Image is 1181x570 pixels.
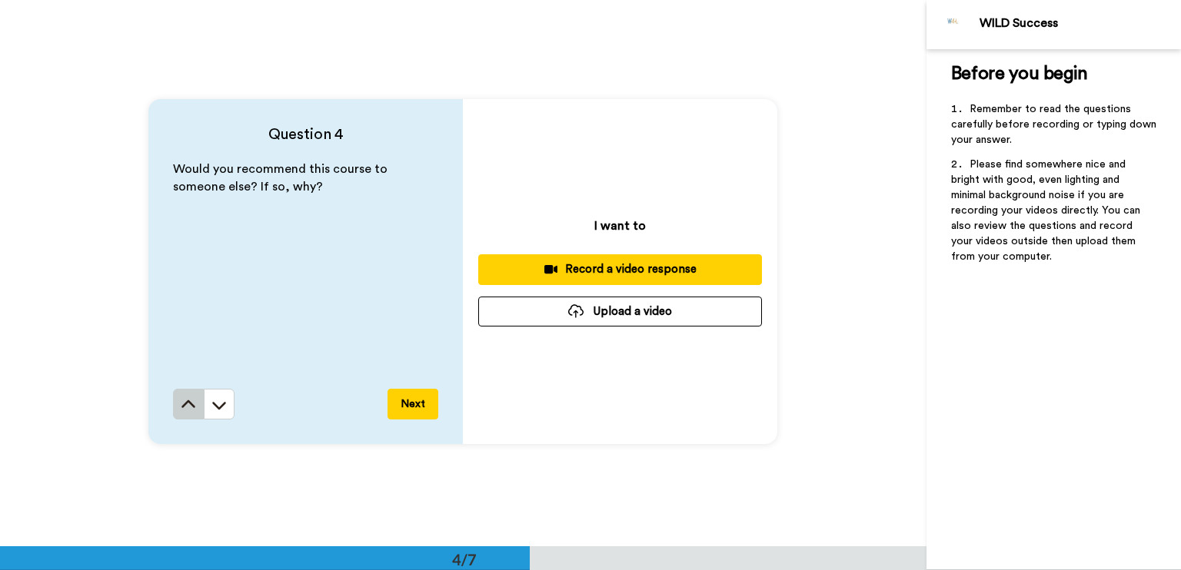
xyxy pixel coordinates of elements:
[951,159,1143,262] span: Please find somewhere nice and bright with good, even lighting and minimal background noise if yo...
[478,297,762,326] button: Upload a video
[173,163,391,193] span: Would you recommend this course to someone else? If so, why?
[980,16,1180,31] div: WILD Success
[388,389,438,419] button: Next
[478,254,762,284] button: Record a video response
[491,261,750,277] div: Record a video response
[935,6,972,43] img: Profile Image
[427,548,501,570] div: 4/7
[173,124,438,145] h4: Question 4
[951,65,1087,83] span: Before you begin
[951,104,1159,145] span: Remember to read the questions carefully before recording or typing down your answer.
[594,217,646,235] p: I want to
